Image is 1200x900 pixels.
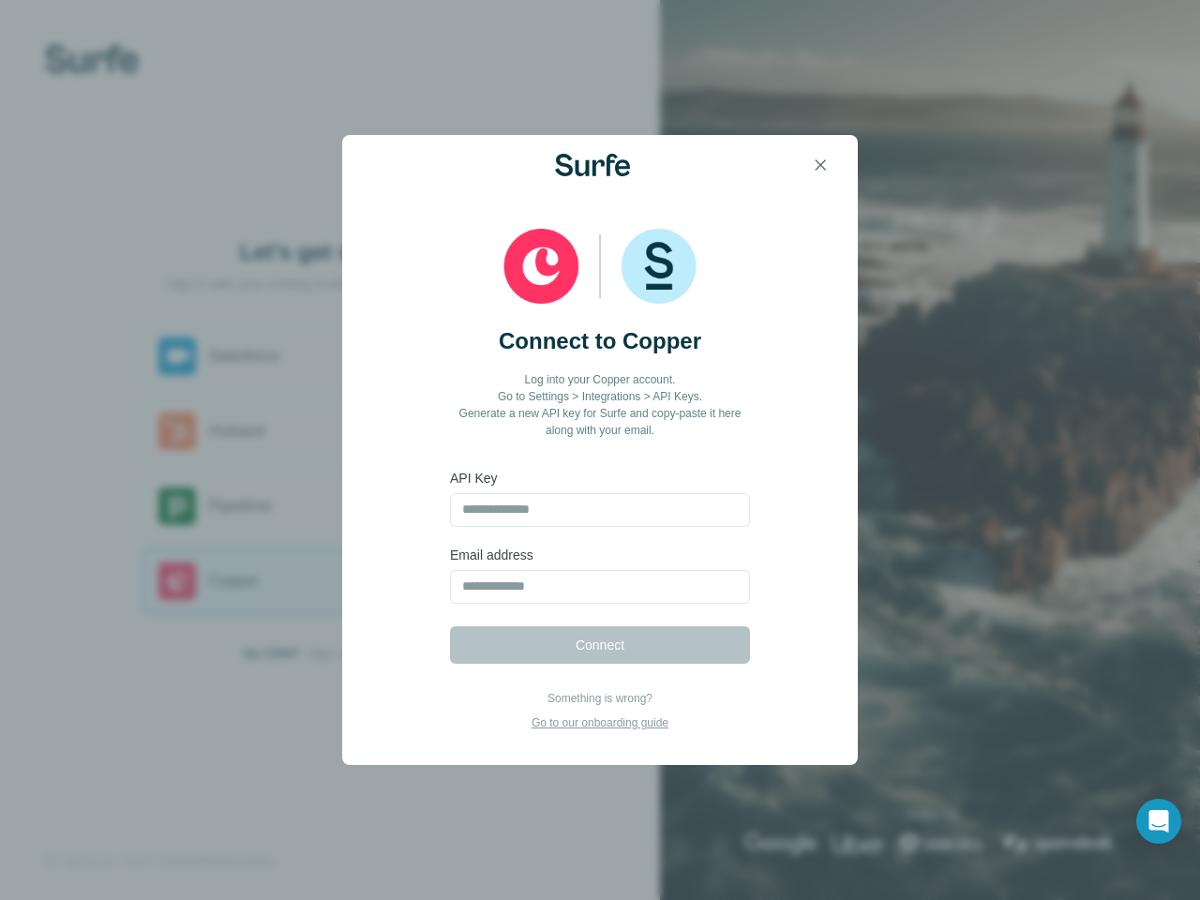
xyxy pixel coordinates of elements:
[450,371,750,439] p: Log into your Copper account. Go to Settings > Integrations > API Keys. Generate a new API key fo...
[450,546,750,564] label: Email address
[1136,799,1181,844] div: Open Intercom Messenger
[503,229,697,304] img: Copper and Surfe logos
[532,714,668,731] p: Go to our onboarding guide
[532,690,668,707] p: Something is wrong?
[450,469,750,487] label: API Key
[499,326,701,356] h2: Connect to Copper
[555,154,630,176] img: Surfe Logo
